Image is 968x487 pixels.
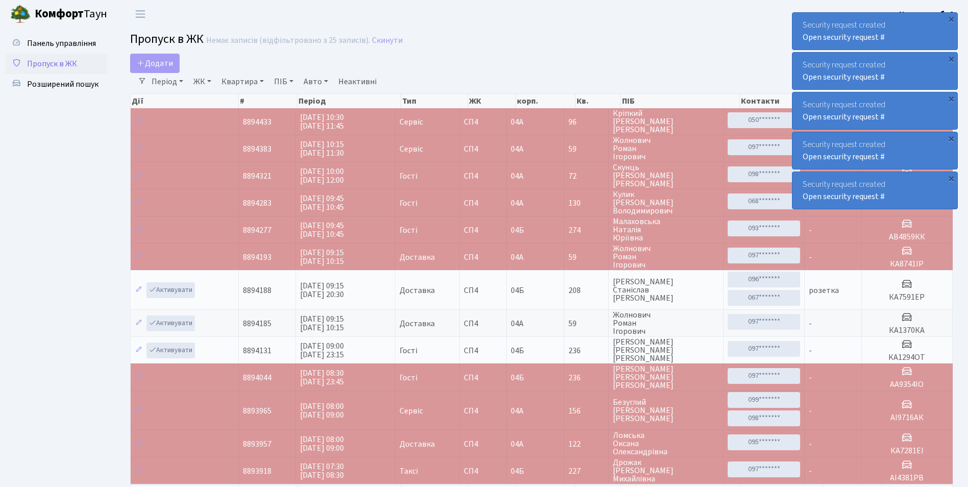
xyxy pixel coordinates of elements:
[400,145,423,153] span: Сервіс
[300,166,344,186] span: [DATE] 10:00 [DATE] 12:00
[130,54,180,73] a: Додати
[400,374,417,382] span: Гості
[511,345,524,356] span: 04Б
[511,466,524,477] span: 04Б
[137,58,173,69] span: Додати
[803,191,885,202] a: Open security request #
[130,30,204,48] span: Пропуск в ЖК
[803,32,885,43] a: Open security request #
[568,467,604,475] span: 227
[866,232,948,242] h5: АВ4859КК
[899,8,956,20] a: Консьєрж б. 4.
[866,259,948,269] h5: КА8741ІР
[401,94,468,108] th: Тип
[809,466,812,477] span: -
[792,13,957,50] div: Security request created
[468,94,516,108] th: ЖК
[866,413,948,423] h5: АІ9716АК
[372,36,403,45] a: Скинути
[217,73,268,90] a: Квартира
[189,73,215,90] a: ЖК
[243,198,271,209] span: 8894283
[803,71,885,83] a: Open security request #
[35,6,84,22] b: Комфорт
[613,458,719,483] span: Дрожак [PERSON_NAME] Михайлівна
[568,320,604,328] span: 59
[131,94,239,108] th: Дії
[243,439,271,450] span: 8893957
[27,58,77,69] span: Пропуск в ЖК
[866,326,948,335] h5: КА1370КА
[792,132,957,169] div: Security request created
[243,171,271,182] span: 8894321
[243,252,271,263] span: 8894193
[792,172,957,209] div: Security request created
[464,118,502,126] span: СП4
[866,380,948,389] h5: АА9354ІО
[792,53,957,89] div: Security request created
[464,286,502,295] span: СП4
[946,133,956,143] div: ×
[511,285,524,296] span: 04Б
[300,280,344,300] span: [DATE] 09:15 [DATE] 20:30
[613,136,719,161] span: Жолнович Роман Ігорович
[400,226,417,234] span: Гості
[613,278,719,302] span: [PERSON_NAME] Станіслав [PERSON_NAME]
[27,79,98,90] span: Розширений пошук
[792,92,957,129] div: Security request created
[400,467,418,475] span: Таксі
[464,172,502,180] span: СП4
[511,171,524,182] span: 04А
[809,372,812,383] span: -
[568,172,604,180] span: 72
[511,225,524,236] span: 04Б
[206,36,370,45] div: Немає записів (відфільтровано з 25 записів).
[300,220,344,240] span: [DATE] 09:45 [DATE] 10:45
[809,405,812,417] span: -
[10,4,31,25] img: logo.png
[464,320,502,328] span: СП4
[946,173,956,183] div: ×
[300,73,332,90] a: Авто
[146,282,195,298] a: Активувати
[300,434,344,454] span: [DATE] 08:00 [DATE] 09:00
[613,109,719,134] span: Кріпкий [PERSON_NAME] [PERSON_NAME]
[568,286,604,295] span: 208
[243,143,271,155] span: 8894383
[243,225,271,236] span: 8894277
[511,405,524,417] span: 04А
[866,446,948,456] h5: КА7281ЕІ
[300,313,344,333] span: [DATE] 09:15 [DATE] 10:15
[146,343,195,358] a: Активувати
[464,374,502,382] span: СП4
[147,73,187,90] a: Період
[464,440,502,448] span: СП4
[568,374,604,382] span: 236
[613,190,719,215] span: Кулик [PERSON_NAME] Володимирович
[613,217,719,242] span: Малаховська Наталія Юріївна
[243,345,271,356] span: 8894131
[568,118,604,126] span: 96
[621,94,740,108] th: ПІБ
[5,33,107,54] a: Панель управління
[809,225,812,236] span: -
[300,193,344,213] span: [DATE] 09:45 [DATE] 10:45
[568,347,604,355] span: 236
[803,151,885,162] a: Open security request #
[511,318,524,329] span: 04А
[511,143,524,155] span: 04А
[613,398,719,423] span: Безуглий [PERSON_NAME] [PERSON_NAME]
[568,253,604,261] span: 59
[946,93,956,104] div: ×
[400,172,417,180] span: Гості
[400,407,423,415] span: Сервіс
[270,73,297,90] a: ПІБ
[5,74,107,94] a: Розширений пошук
[866,473,948,483] h5: АІ4381РВ
[464,407,502,415] span: СП4
[128,6,153,22] button: Переключити навігацію
[243,405,271,417] span: 8893965
[613,245,719,269] span: Жолнович Роман Ігорович
[243,318,271,329] span: 8894185
[613,163,719,188] span: Скунць [PERSON_NAME] [PERSON_NAME]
